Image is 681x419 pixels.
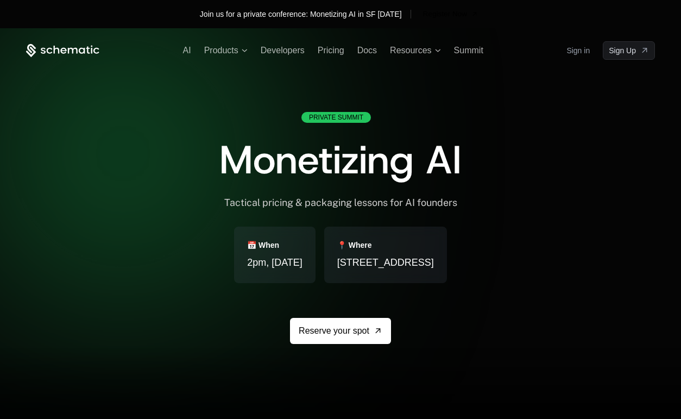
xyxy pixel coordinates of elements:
a: [object Object] [420,7,482,22]
a: AI [183,46,191,55]
a: Sign in [566,42,590,59]
a: [object Object] [603,41,655,60]
a: Reserve your spot [290,318,391,344]
div: Tactical pricing & packaging lessons for AI founders [224,197,457,209]
span: [STREET_ADDRESS] [337,255,434,270]
a: Pricing [318,46,344,55]
span: Register Now [423,9,468,20]
span: Products [204,46,238,55]
span: Sign Up [609,45,636,56]
span: 2pm, [DATE] [247,255,302,270]
a: Summit [454,46,483,55]
div: 📅 When [247,240,279,251]
span: Monetizing AI [219,134,462,186]
div: 📍 Where [337,240,372,251]
span: Resources [390,46,431,55]
a: Docs [357,46,377,55]
div: Join us for a private conference: Monetizing AI in SF [DATE] [200,9,402,20]
div: Private Summit [301,112,371,123]
a: Developers [261,46,305,55]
